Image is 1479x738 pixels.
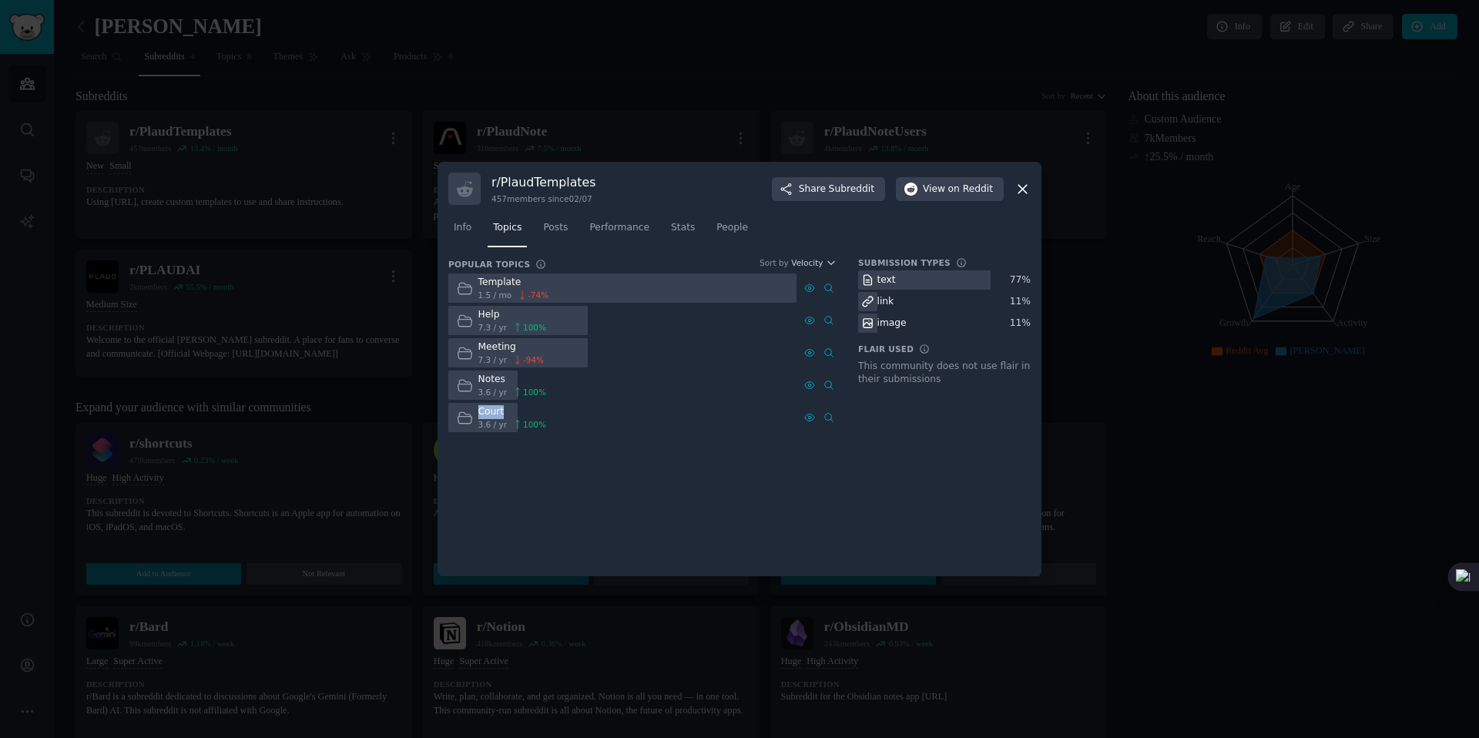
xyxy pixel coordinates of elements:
[478,387,507,398] span: 3.6 / yr
[923,183,993,196] span: View
[671,221,695,235] span: Stats
[454,221,471,235] span: Info
[948,183,993,196] span: on Reddit
[491,193,595,204] div: 457 members since 02/07
[896,177,1004,202] button: Viewon Reddit
[478,322,507,333] span: 7.3 / yr
[711,216,753,247] a: People
[772,177,885,202] button: ShareSubreddit
[523,354,544,365] span: -94 %
[858,360,1031,387] div: This community does not use flair in their submissions
[1010,295,1031,309] div: 11 %
[584,216,655,247] a: Performance
[523,322,546,333] span: 100 %
[478,354,507,365] span: 7.3 / yr
[791,257,823,268] span: Velocity
[448,216,477,247] a: Info
[858,257,951,268] h3: Submission Types
[877,295,894,309] div: link
[666,216,700,247] a: Stats
[478,276,549,290] div: Template
[478,405,546,419] div: Court
[523,387,546,398] span: 100 %
[760,257,789,268] div: Sort by
[478,290,512,300] span: 1.5 / mo
[493,221,522,235] span: Topics
[799,183,874,196] span: Share
[858,344,914,354] h3: Flair Used
[543,221,568,235] span: Posts
[491,174,595,190] h3: r/ PlaudTemplates
[589,221,649,235] span: Performance
[448,259,530,270] h3: Popular Topics
[1010,273,1031,287] div: 77 %
[1010,317,1031,330] div: 11 %
[488,216,527,247] a: Topics
[478,308,546,322] div: Help
[716,221,748,235] span: People
[528,290,548,300] span: -74 %
[877,273,896,287] div: text
[538,216,573,247] a: Posts
[478,340,545,354] div: Meeting
[877,317,907,330] div: image
[523,419,546,430] span: 100 %
[829,183,874,196] span: Subreddit
[791,257,837,268] button: Velocity
[478,373,546,387] div: Notes
[478,419,507,430] span: 3.6 / yr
